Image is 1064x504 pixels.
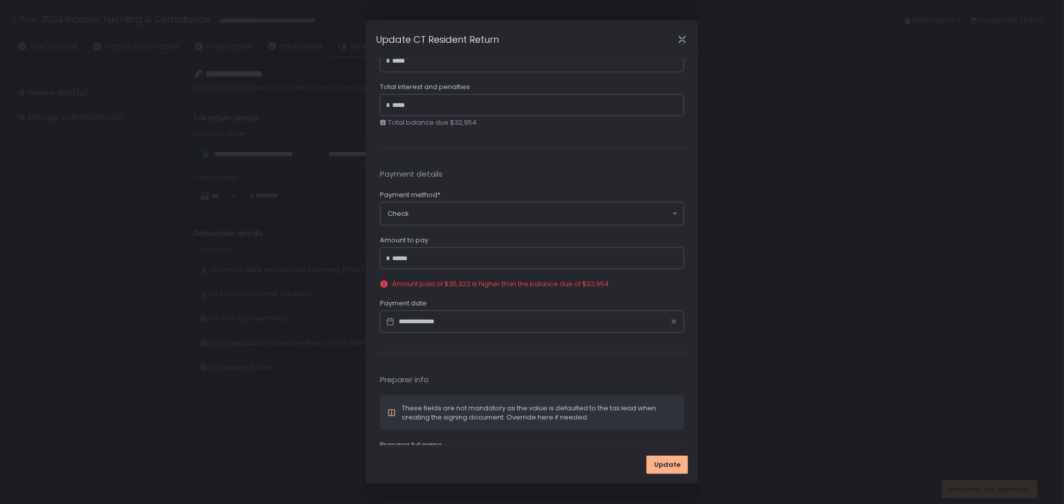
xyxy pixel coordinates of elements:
div: Close [666,34,698,45]
div: Search for option [380,203,684,225]
span: Payment date [380,299,427,308]
span: Check [388,209,409,218]
span: Preparer info [380,374,684,386]
span: Preparer full name [380,440,442,450]
span: Total balance due $32,954 [388,118,477,127]
span: Payment details [380,169,684,180]
div: These fields are not mandatory as the value is defaulted to the tax lead when creating the signin... [402,404,676,422]
input: Datepicker input [380,311,684,333]
input: Search for option [409,209,671,219]
h1: Update CT Resident Return [376,33,499,46]
span: Amount to pay [380,236,428,245]
button: Update [646,456,688,474]
span: Payment method* [380,190,440,200]
span: Amount paid of $35,322 is higher than the balance due of $32,954 [392,279,609,289]
span: Total interest and penalties [380,82,470,92]
span: Update [654,460,681,469]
